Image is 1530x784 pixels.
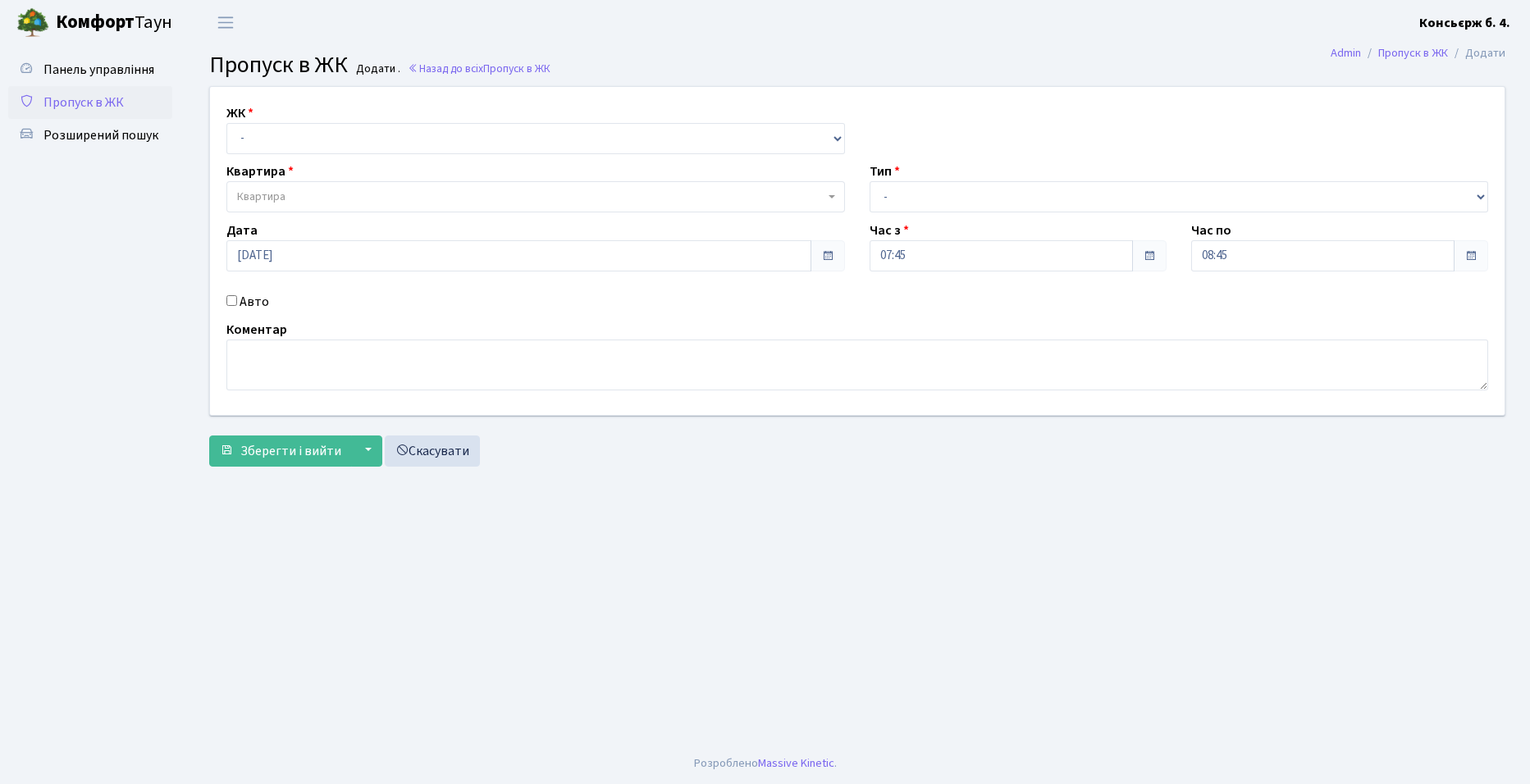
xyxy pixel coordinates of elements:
[8,53,172,86] a: Панель управління
[240,292,269,312] label: Авто
[1419,13,1510,33] a: Консьєрж б. 4.
[209,48,348,81] span: Пропуск в ЖК
[226,221,258,240] label: Дата
[353,62,400,76] small: Додати .
[408,61,550,76] a: Назад до всіхПропуск в ЖК
[870,221,909,240] label: Час з
[43,61,154,79] span: Панель управління
[43,93,124,112] span: Пропуск в ЖК
[226,162,294,181] label: Квартира
[8,86,172,119] a: Пропуск в ЖК
[240,442,341,460] span: Зберегти і вийти
[1306,36,1530,71] nav: breadcrumb
[870,162,900,181] label: Тип
[1378,44,1448,62] a: Пропуск в ЖК
[226,103,253,123] label: ЖК
[237,189,285,205] span: Квартира
[209,435,352,467] button: Зберегти і вийти
[226,320,287,340] label: Коментар
[8,119,172,152] a: Розширений пошук
[694,754,837,773] div: Розроблено .
[758,754,834,772] a: Massive Kinetic
[16,7,49,39] img: logo.png
[56,9,135,35] b: Комфорт
[56,9,172,37] span: Таун
[1331,44,1361,62] a: Admin
[1448,44,1505,62] li: Додати
[385,435,480,467] a: Скасувати
[483,61,550,76] span: Пропуск в ЖК
[1419,14,1510,32] b: Консьєрж б. 4.
[43,126,158,144] span: Розширений пошук
[1191,221,1231,240] label: Час по
[205,9,246,36] button: Переключити навігацію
